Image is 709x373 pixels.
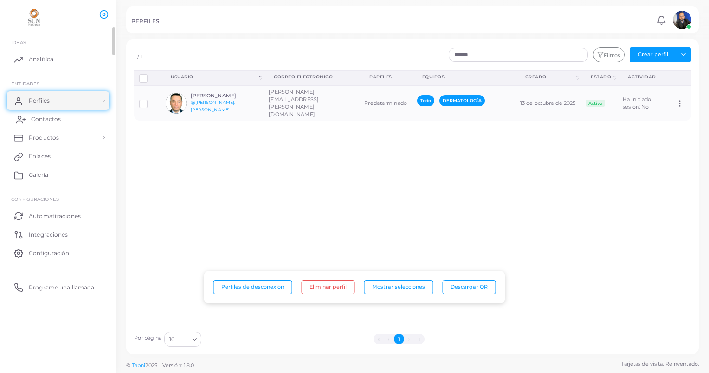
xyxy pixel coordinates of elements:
span: Activo [586,100,605,107]
div: Usuario [171,74,257,80]
span: Productos [29,134,59,142]
span: 2025 [145,361,157,369]
a: Contactos [7,110,109,129]
div: Equipos [422,74,505,80]
a: Productos [7,129,109,147]
div: Papeles [369,74,402,80]
a: Galería [7,166,109,184]
div: Correo electrónico [274,74,349,80]
span: Tarjetas de visita. Reinventado. [621,360,699,368]
span: Galería [29,171,48,179]
a: Tapni [132,362,146,368]
span: Perfiles [29,96,50,105]
ul: Paginación [204,334,594,344]
a: Enlaces [7,147,109,166]
span: Ha iniciado sesión: No [623,96,651,110]
td: Predeterminado [359,85,412,121]
span: Versión: 1.8.0 [162,362,194,368]
div: actividad [628,74,660,80]
font: Filtros [604,52,620,58]
td: [PERSON_NAME][EMAIL_ADDRESS][PERSON_NAME][DOMAIN_NAME] [264,85,359,121]
input: Buscar opción [175,334,189,344]
span: Enlaces [29,152,51,161]
a: Automatizaciones [7,206,109,225]
h6: [PERSON_NAME] [191,93,259,99]
button: Descargar QR [443,280,496,294]
th: Selección de filas [134,70,161,85]
span: ENTIDADES [11,81,39,86]
a: Perfiles [7,91,109,110]
span: Contactos [31,115,61,123]
span: Programe una llamada [29,283,94,292]
span: Configuración [29,249,69,257]
button: Eliminar perfil [302,280,355,294]
a: Integraciones [7,225,109,244]
a: Programe una llamada [7,278,109,296]
a: avatar [670,11,694,29]
img: avatar [166,93,187,114]
span: Automatizaciones [29,212,81,220]
button: Perfiles de desconexión [213,280,292,294]
span: DERMATOLOGÍA [439,95,484,106]
button: Ir a la página 1 [394,334,404,344]
button: Crear perfil [630,47,676,62]
font: 10 [169,335,174,344]
span: IDEAS [11,39,26,45]
th: Acción [670,70,691,85]
div: Estado [591,74,611,80]
label: Por página [134,334,162,342]
div: Buscar opción [164,332,201,347]
span: © [126,361,194,369]
span: Configuraciones [11,196,59,202]
span: Integraciones [29,231,68,239]
div: Creado [525,74,574,80]
h5: PERFILES [131,18,159,25]
div: 1 / 1 [134,53,143,61]
span: Analítica [29,55,53,64]
a: Configuración [7,244,109,262]
a: Analítica [7,50,109,69]
img: logotipo [8,9,60,26]
button: Mostrar selecciones [364,280,433,294]
button: Filtros [593,47,625,62]
span: Todo [417,95,434,106]
td: 13 de octubre de 2025 [515,85,580,121]
img: avatar [673,11,691,29]
a: @[PERSON_NAME].[PERSON_NAME] [191,100,236,112]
